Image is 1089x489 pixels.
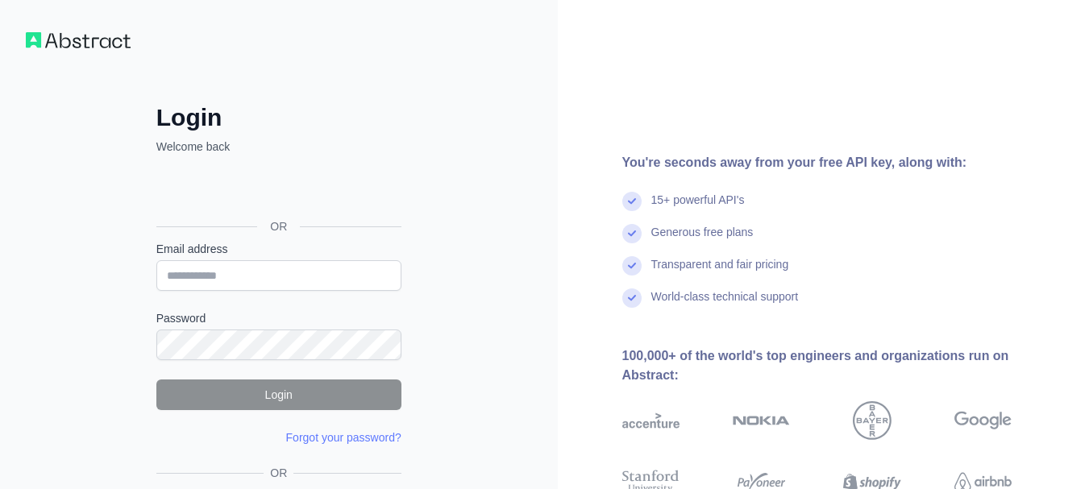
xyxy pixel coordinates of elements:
div: World-class technical support [651,288,799,321]
div: Generous free plans [651,224,754,256]
button: Login [156,379,401,410]
iframe: Sign in with Google Button [148,172,406,208]
a: Forgot your password? [286,431,401,444]
div: You're seconds away from your free API key, along with: [622,153,1064,172]
img: check mark [622,192,642,211]
span: OR [264,465,293,481]
img: Workflow [26,32,131,48]
img: nokia [733,401,790,440]
img: bayer [853,401,892,440]
h2: Login [156,103,401,132]
div: Transparent and fair pricing [651,256,789,288]
label: Password [156,310,401,326]
div: 100,000+ of the world's top engineers and organizations run on Abstract: [622,346,1064,385]
label: Email address [156,241,401,257]
img: check mark [622,224,642,243]
p: Welcome back [156,139,401,155]
img: check mark [622,288,642,308]
img: google [954,401,1012,440]
span: OR [257,218,300,234]
div: 15+ powerful API's [651,192,745,224]
img: accenture [622,401,680,440]
img: check mark [622,256,642,276]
